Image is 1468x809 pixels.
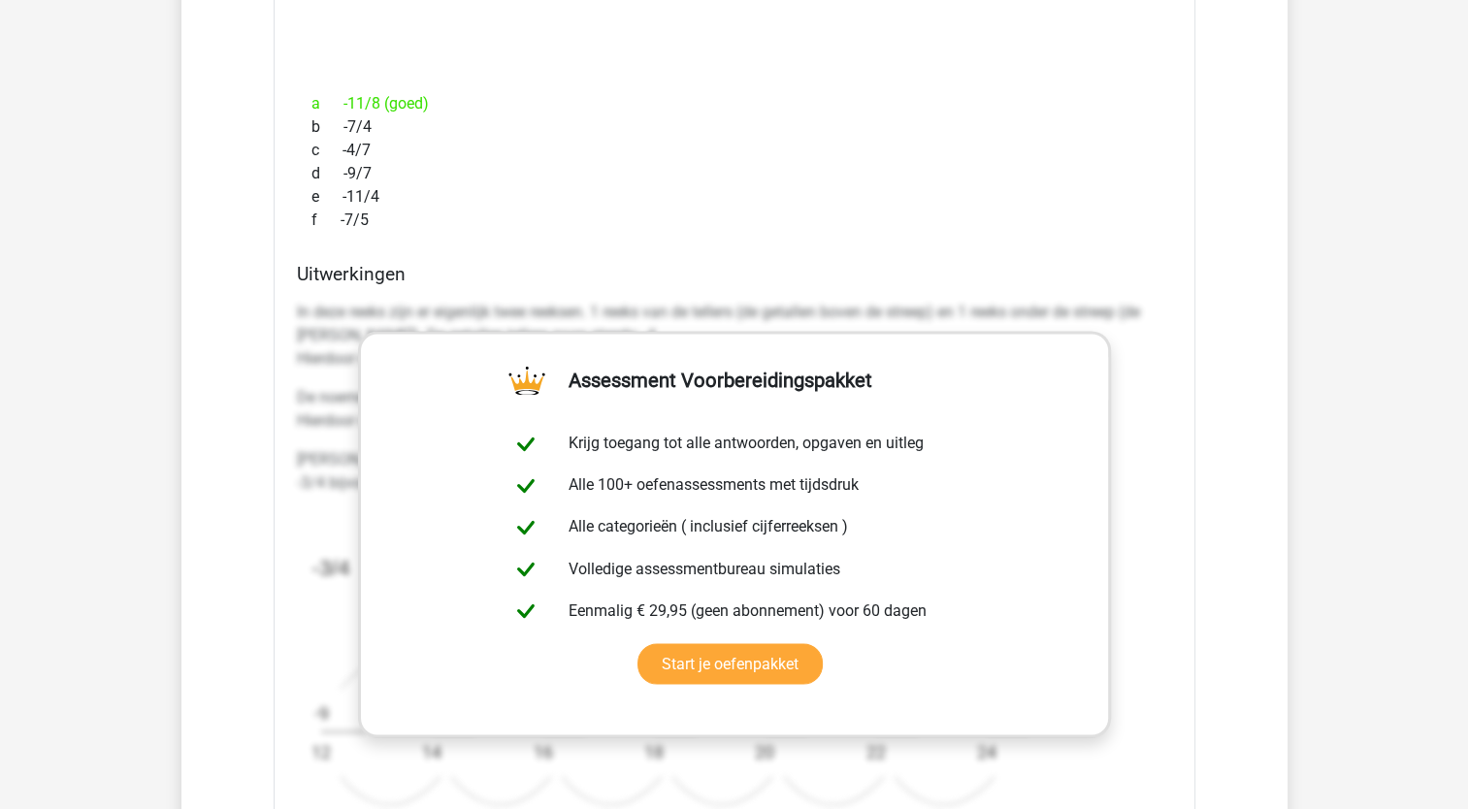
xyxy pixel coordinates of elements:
[297,386,1172,433] p: De noemers gaan steeds: +2 Hierdoor ontstaat de volgende reeks: [12, 14, 16, 18, 20, 22, 24]
[297,185,1172,209] div: -11/4
[976,741,995,761] text: 24
[637,643,823,684] a: Start je oefenpakket
[865,741,885,761] text: 22
[311,741,331,761] text: 12
[311,139,343,162] span: c
[643,741,663,761] text: 18
[311,185,343,209] span: e
[297,92,1172,115] div: -11/8 (goed)
[297,301,1172,371] p: In deze reeks zijn er eigenlijk twee reeksen. 1 reeks van de tellers (de getallen boven de streep...
[313,702,328,723] text: -9
[422,741,441,761] text: 14
[755,741,774,761] text: 20
[297,115,1172,139] div: -7/4
[297,263,1172,285] h4: Uitwerkingen
[297,209,1172,232] div: -7/5
[297,139,1172,162] div: -4/7
[311,209,341,232] span: f
[311,162,343,185] span: d
[533,741,552,761] text: 16
[297,162,1172,185] div: -9/7
[311,115,343,139] span: b
[311,92,343,115] span: a
[311,554,350,579] tspan: -3/4
[297,448,1172,495] p: [PERSON_NAME] goed hoe je de breuken in de reeks moet herschrijven om het patroon te herkennen. -...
